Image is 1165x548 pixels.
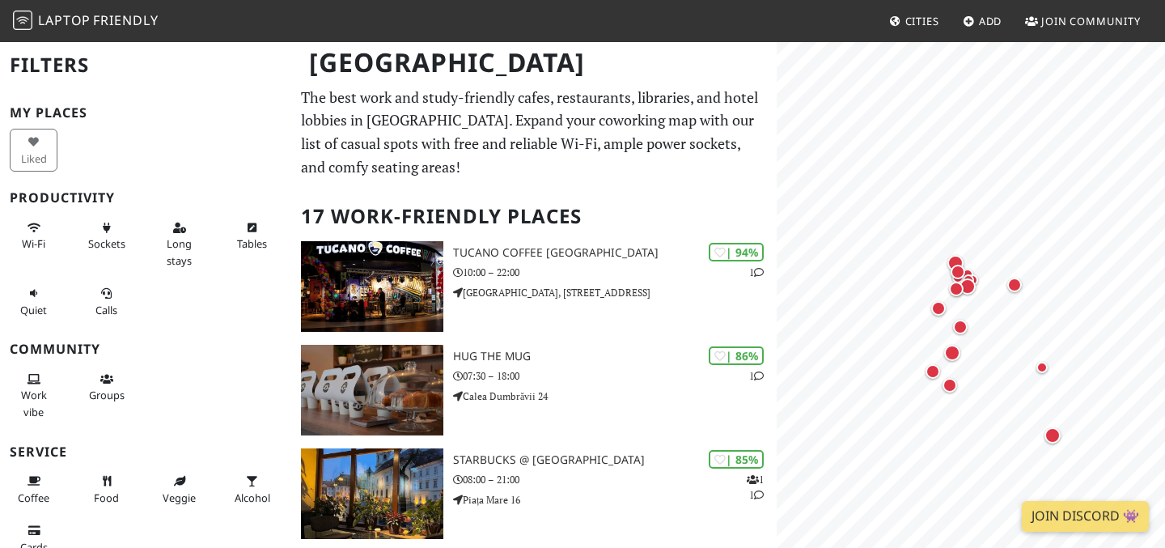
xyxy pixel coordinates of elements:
[950,316,971,338] div: Map marker
[10,280,57,323] button: Quiet
[928,298,949,319] div: Map marker
[1004,274,1025,295] div: Map marker
[38,11,91,29] span: Laptop
[94,491,119,505] span: Food
[21,388,47,418] span: People working
[453,472,777,487] p: 08:00 – 21:00
[296,40,773,85] h1: [GEOGRAPHIC_DATA]
[944,252,967,274] div: Map marker
[89,388,125,402] span: Group tables
[228,215,276,257] button: Tables
[1041,424,1064,447] div: Map marker
[22,236,45,251] span: Stable Wi-Fi
[83,280,130,323] button: Calls
[163,491,196,505] span: Veggie
[453,350,777,363] h3: Hug The Mug
[10,342,282,357] h3: Community
[301,345,443,435] img: Hug The Mug
[301,86,767,179] p: The best work and study-friendly cafes, restaurants, libraries, and hotel lobbies in [GEOGRAPHIC_...
[947,261,968,282] div: Map marker
[291,448,777,539] a: Starbucks @ Piața Mare | 85% 11 Starbucks @ [GEOGRAPHIC_DATA] 08:00 – 21:00 Piața Mare 16
[10,190,282,206] h3: Productivity
[453,453,777,467] h3: Starbucks @ [GEOGRAPHIC_DATA]
[453,246,777,260] h3: Tucano Coffee [GEOGRAPHIC_DATA]
[291,345,777,435] a: Hug The Mug | 86% 1 Hug The Mug 07:30 – 18:00 Calea Dumbrăvii 24
[10,366,57,425] button: Work vibe
[956,6,1009,36] a: Add
[13,11,32,30] img: LaptopFriendly
[235,491,270,505] span: Alcohol
[95,303,117,317] span: Video/audio calls
[939,375,960,396] div: Map marker
[291,241,777,332] a: Tucano Coffee Nepal | 94% 1 Tucano Coffee [GEOGRAPHIC_DATA] 10:00 – 22:00 [GEOGRAPHIC_DATA], [STR...
[1041,14,1141,28] span: Join Community
[301,192,767,241] h2: 17 Work-Friendly Places
[83,366,130,409] button: Groups
[946,278,967,299] div: Map marker
[453,368,777,384] p: 07:30 – 18:00
[453,389,777,404] p: Calea Dumbrăvii 24
[10,215,57,257] button: Wi-Fi
[453,265,777,280] p: 10:00 – 22:00
[747,472,764,503] p: 1 1
[453,492,777,508] p: Piața Mare 16
[883,6,946,36] a: Cities
[709,346,764,365] div: | 86%
[155,468,203,511] button: Veggie
[228,468,276,511] button: Alcohol
[979,14,1002,28] span: Add
[301,241,443,332] img: Tucano Coffee Nepal
[83,468,130,511] button: Food
[88,236,125,251] span: Power sockets
[709,243,764,261] div: | 94%
[1022,501,1149,532] a: Join Discord 👾
[10,40,282,90] h2: Filters
[453,285,777,300] p: [GEOGRAPHIC_DATA], [STREET_ADDRESS]
[155,215,203,274] button: Long stays
[749,265,764,280] p: 1
[301,448,443,539] img: Starbucks @ Piața Mare
[1019,6,1147,36] a: Join Community
[93,11,158,29] span: Friendly
[10,468,57,511] button: Coffee
[709,450,764,469] div: | 85%
[905,14,939,28] span: Cities
[13,7,159,36] a: LaptopFriendly LaptopFriendly
[956,275,979,298] div: Map marker
[18,491,49,505] span: Coffee
[941,342,964,364] div: Map marker
[749,368,764,384] p: 1
[959,270,978,290] div: Map marker
[10,444,282,460] h3: Service
[10,105,282,121] h3: My Places
[237,236,267,251] span: Work-friendly tables
[1032,358,1052,377] div: Map marker
[20,303,47,317] span: Quiet
[83,215,130,257] button: Sockets
[922,361,943,382] div: Map marker
[167,236,192,267] span: Long stays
